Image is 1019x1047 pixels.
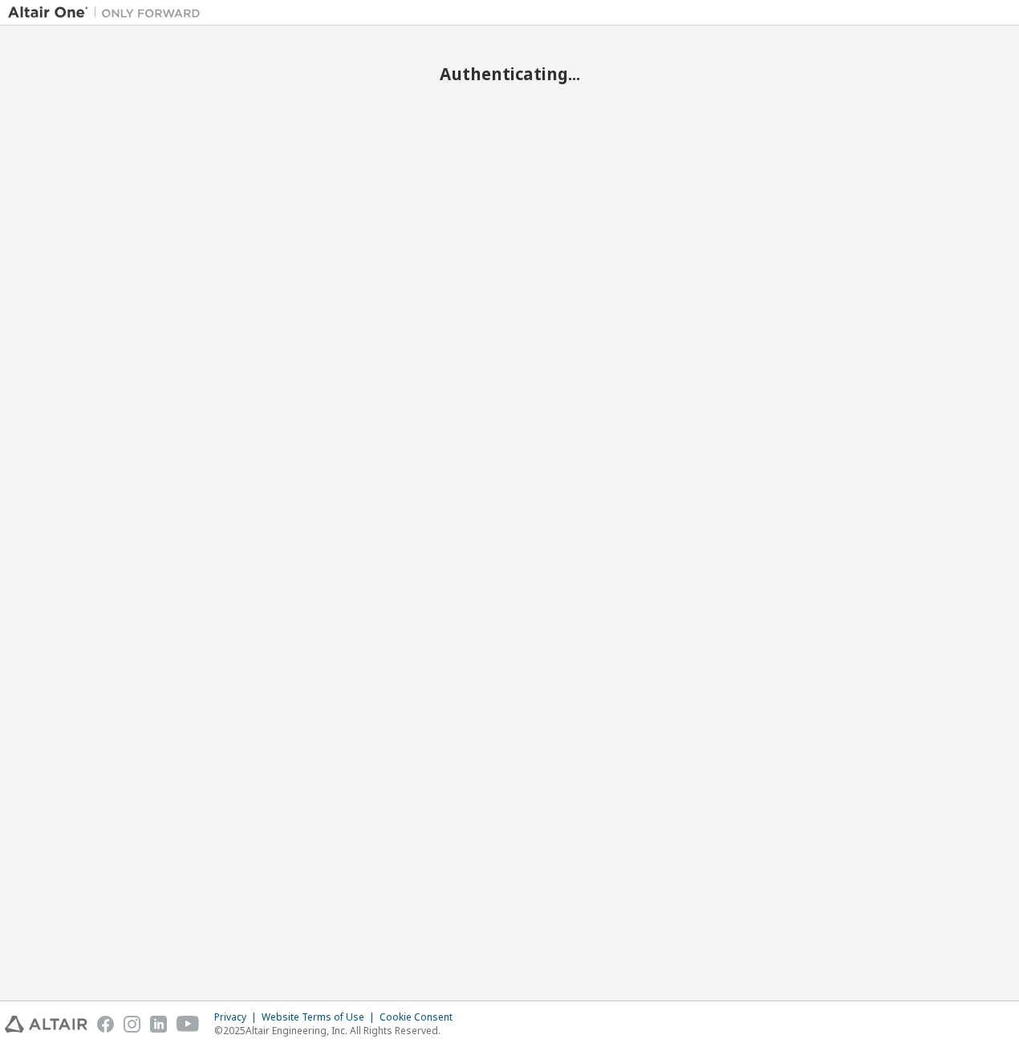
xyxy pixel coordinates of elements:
img: facebook.svg [97,1016,114,1033]
p: © 2025 Altair Engineering, Inc. All Rights Reserved. [214,1024,462,1037]
div: Cookie Consent [380,1011,462,1024]
div: Privacy [214,1011,262,1024]
div: Website Terms of Use [262,1011,380,1024]
img: instagram.svg [124,1016,140,1033]
img: youtube.svg [177,1016,200,1033]
h2: Authenticating... [8,63,1011,84]
img: Altair One [8,5,209,21]
img: altair_logo.svg [5,1016,87,1033]
img: linkedin.svg [150,1016,167,1033]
